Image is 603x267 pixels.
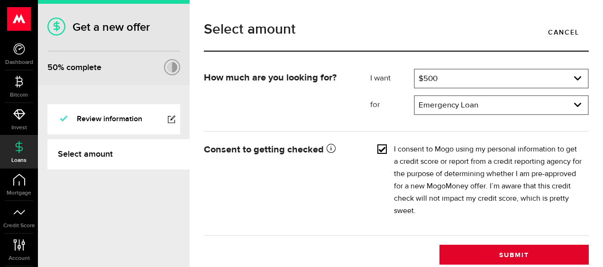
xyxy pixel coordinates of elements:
h1: Get a new offer [47,20,180,34]
label: I consent to Mogo using my personal information to get a credit score or report from a credit rep... [394,143,582,217]
a: expand select [415,96,588,114]
a: Cancel [539,22,589,42]
h1: Select amount [204,22,589,36]
label: for [370,99,414,111]
span: 50 [47,62,58,72]
a: Select amount [47,139,190,169]
a: Review information [47,104,180,134]
button: Open LiveChat chat widget [8,4,36,32]
a: expand select [415,70,588,88]
label: I want [370,73,414,84]
button: Submit [439,245,589,265]
div: % complete [47,59,101,76]
strong: How much are you looking for? [204,73,337,82]
input: I consent to Mogo using my personal information to get a credit score or report from a credit rep... [377,143,387,153]
strong: Consent to getting checked [204,145,336,154]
